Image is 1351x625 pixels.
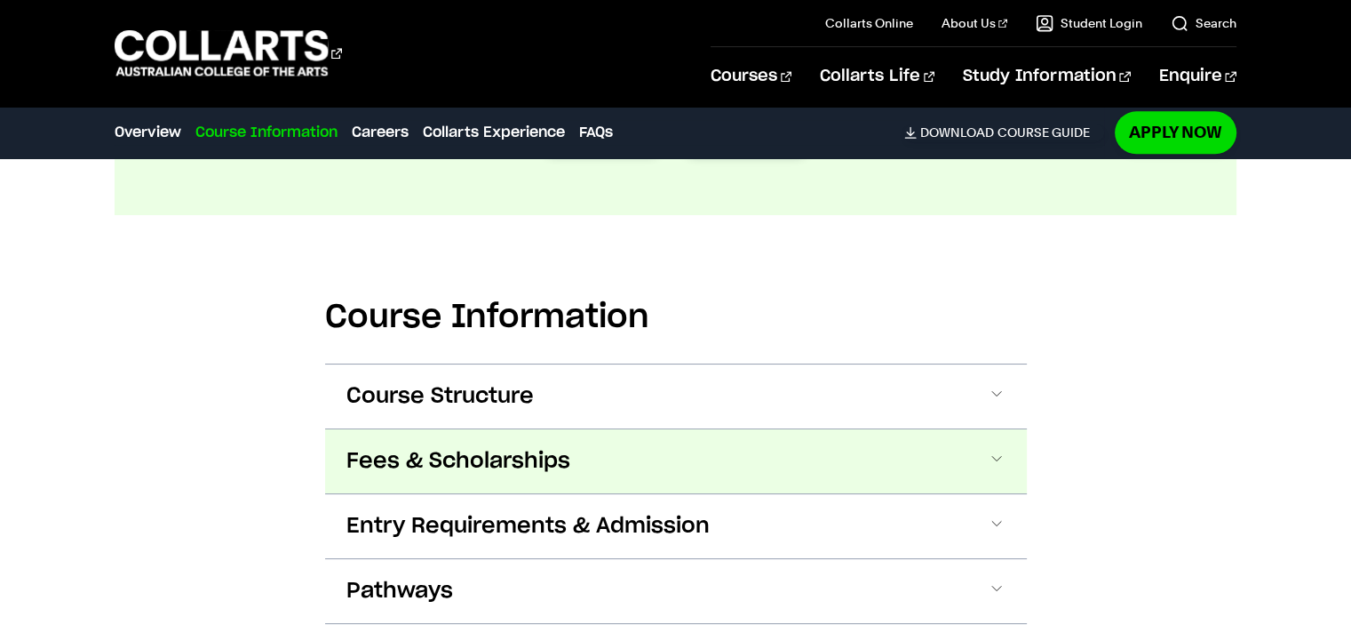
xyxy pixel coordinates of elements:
a: FAQs [579,122,613,143]
span: Pathways [346,577,453,605]
span: Fees & Scholarships [346,447,570,476]
button: Pathways [325,559,1027,623]
a: Careers [352,122,409,143]
a: About Us [942,14,1007,32]
button: Entry Requirements & Admission [325,494,1027,558]
span: Download [920,124,994,140]
a: DownloadCourse Guide [904,124,1104,140]
a: Collarts Experience [423,122,565,143]
a: Collarts Life [820,47,934,106]
a: Apply Now [1115,111,1236,153]
a: Search [1171,14,1236,32]
button: Course Structure [325,365,1027,429]
span: Entry Requirements & Admission [346,512,710,541]
a: Courses [711,47,791,106]
h2: Course Information [325,298,1027,337]
a: Student Login [1036,14,1142,32]
a: Course Information [195,122,338,143]
div: Go to homepage [115,28,342,78]
a: Collarts Online [825,14,913,32]
a: Overview [115,122,181,143]
a: Enquire [1159,47,1236,106]
button: Fees & Scholarships [325,429,1027,493]
a: Study Information [963,47,1130,106]
span: Course Structure [346,382,534,411]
